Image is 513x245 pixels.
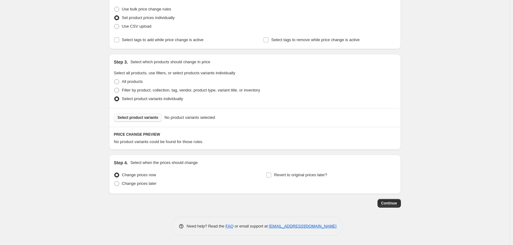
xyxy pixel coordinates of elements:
span: Set product prices individually [122,15,175,20]
a: FAQ [225,224,233,228]
p: Select when the prices should change [130,160,198,166]
span: Filter by product, collection, tag, vendor, product type, variant title, or inventory [122,88,260,92]
span: Select product variants individually [122,96,183,101]
span: All products [122,79,143,84]
span: No product variants could be found for those rules. [114,139,203,144]
span: No product variants selected [164,115,215,121]
h2: Step 3. [114,59,128,65]
span: Need help? Read the [187,224,226,228]
span: Use CSV upload [122,24,151,29]
span: Select tags to add while price change is active [122,37,204,42]
a: [EMAIL_ADDRESS][DOMAIN_NAME] [269,224,336,228]
span: Change prices later [122,181,157,186]
span: or email support at [233,224,269,228]
h2: Step 4. [114,160,128,166]
span: Use bulk price change rules [122,7,171,11]
h6: PRICE CHANGE PREVIEW [114,132,396,137]
span: Select product variants [118,115,159,120]
button: Select product variants [114,113,162,122]
span: Select all products, use filters, or select products variants individually [114,71,235,75]
p: Select which products should change in price [130,59,210,65]
span: Continue [381,201,397,206]
button: Continue [378,199,401,208]
span: Change prices now [122,173,156,177]
span: Select tags to remove while price change is active [271,37,360,42]
span: Revert to original prices later? [274,173,327,177]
